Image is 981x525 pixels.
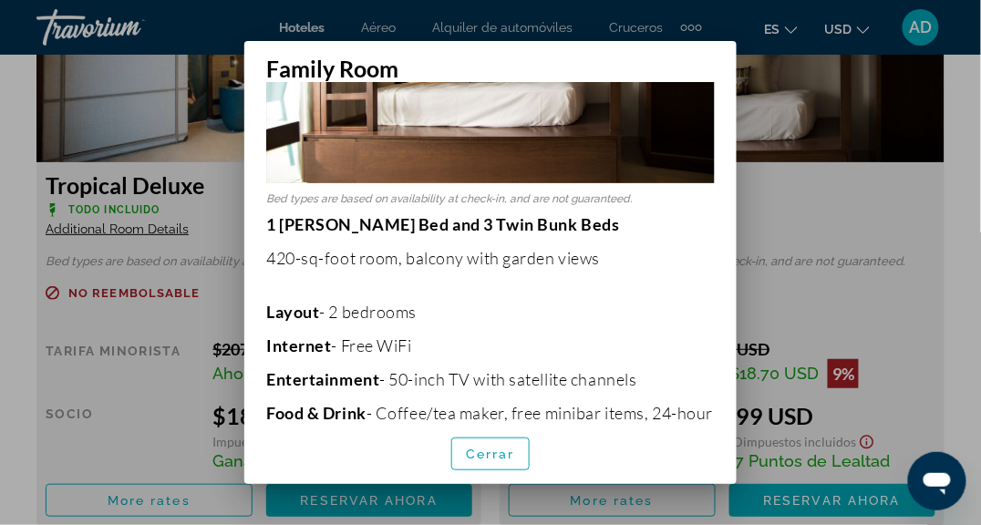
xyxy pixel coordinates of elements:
p: - 50-inch TV with satellite channels [266,369,715,389]
strong: 1 [PERSON_NAME] Bed and 3 Twin Bunk Beds [266,214,620,234]
iframe: Botón para iniciar la ventana de mensajería [908,452,966,510]
h2: Family Room [244,41,737,82]
p: Bed types are based on availability at check-in, and are not guaranteed. [266,192,715,205]
p: - 2 bedrooms [266,302,715,322]
button: Cerrar [451,437,530,470]
b: Layout [266,302,319,322]
p: - Free WiFi [266,335,715,355]
p: - Coffee/tea maker, free minibar items, 24-hour room service, and free bottled water [266,403,715,443]
span: Cerrar [466,447,515,461]
b: Food & Drink [266,403,367,423]
b: Entertainment [266,369,379,389]
p: 420-sq-foot room, balcony with garden views [266,248,715,268]
b: Internet [266,335,332,355]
